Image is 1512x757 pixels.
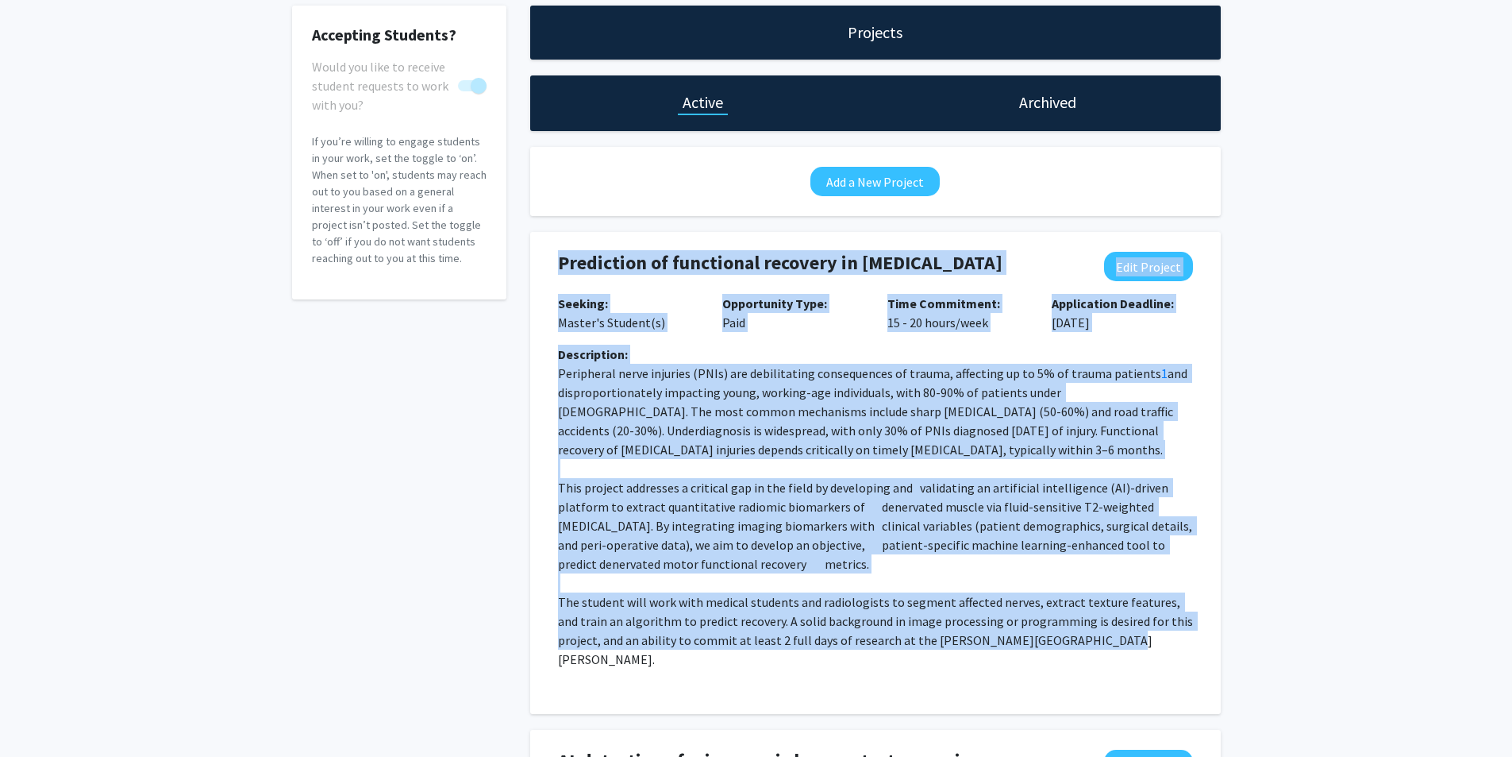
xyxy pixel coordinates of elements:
p: A solid background in image processing or programming is desired for this project, and an ability... [558,593,1193,669]
span: The student will work with medical students and radiologists to segment affected nerves, extract ... [558,594,1183,629]
span: clinical variables (patient demographics, surgical details, and peri-operative data), we aim to d... [558,518,1195,553]
span: and disproportionately impacting young, working-age individuals, with 80-90% of patients under [D... [558,365,1190,458]
h4: Prediction of functional recovery in [MEDICAL_DATA] [558,252,1079,275]
p: [DATE] [1052,294,1193,332]
b: Seeking: [558,295,608,311]
div: You cannot turn this off while you have active projects. [312,57,487,95]
h1: Archived [1019,91,1076,114]
p: Paid [722,294,864,332]
h2: Accepting Students? [312,25,487,44]
p: If you’re willing to engage students in your work, set the toggle to ‘on’. When set to 'on', stud... [312,133,487,267]
span: This project addresses a critical gap in the field by developing and [558,480,913,496]
h1: Active [683,91,723,114]
a: 1 [1161,365,1168,381]
span: validating an artificial intelligence (AI)-driven platform to extract quantitative radiomic bioma... [558,480,1171,515]
b: Opportunity Type: [722,295,827,311]
b: Time Commitment: [887,295,1000,311]
button: Edit Project [1104,252,1193,281]
span: Peripheral nerve injuries (PNIs) are debilitating consequences of trauma, affecting up to 5% of t... [558,365,1161,381]
div: Description: [558,345,1193,364]
p: Master's Student(s) [558,294,699,332]
p: 15 - 20 hours/week [887,294,1029,332]
span: patient-specific machine learning-enhanced tool to predict denervated motor functional recovery [558,537,1168,572]
span: metrics. [825,556,869,572]
button: Add a New Project [810,167,940,196]
h1: Projects [848,21,902,44]
span: denervated muscle via fluid-sensitive T2-weighted [MEDICAL_DATA]. By integrating imaging biomarke... [558,499,1156,534]
iframe: Chat [12,686,67,745]
span: Would you like to receive student requests to work with you? [312,57,452,114]
b: Application Deadline: [1052,295,1174,311]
